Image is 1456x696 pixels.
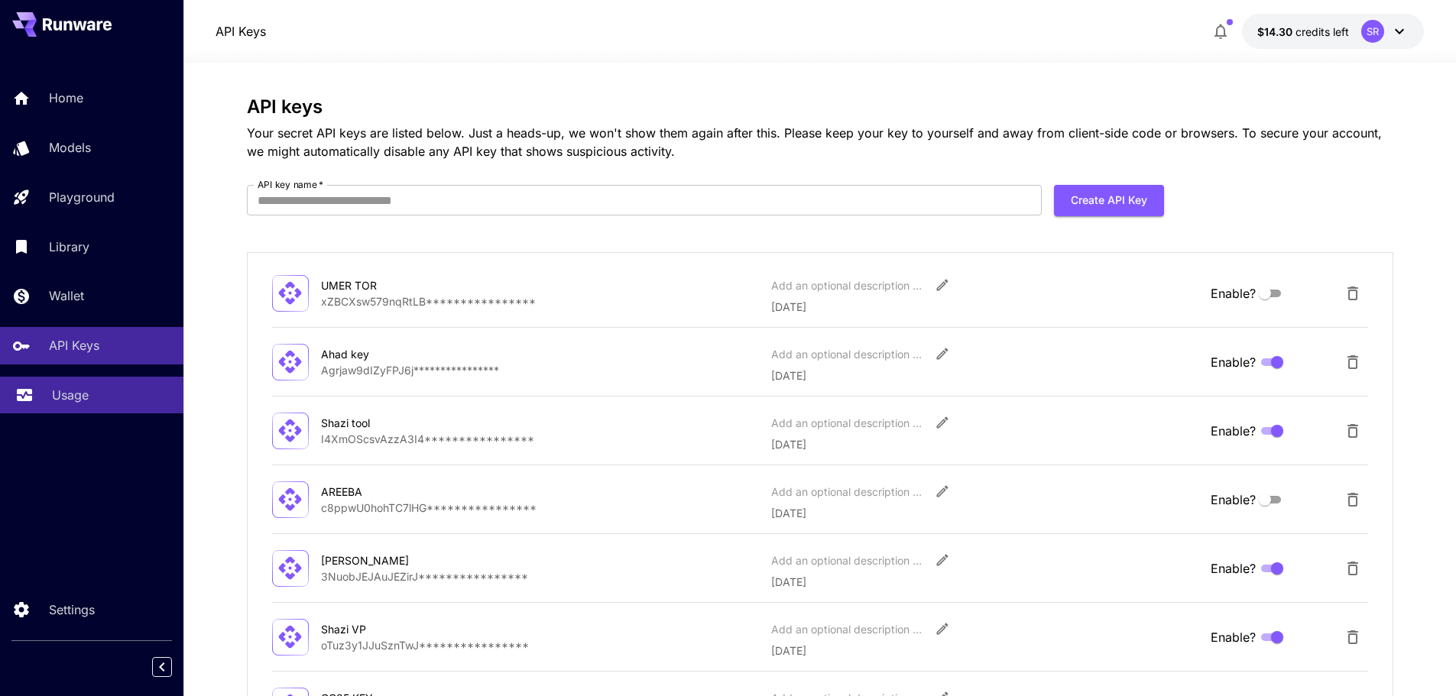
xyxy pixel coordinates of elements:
[1338,416,1368,446] button: Delete API Key
[771,505,1198,521] p: [DATE]
[164,653,183,681] div: Collapse sidebar
[1361,20,1384,43] div: SR
[1257,25,1295,38] span: $14.30
[771,346,924,362] div: Add an optional description or comment
[1211,490,1256,509] span: Enable?
[771,643,1198,659] p: [DATE]
[1338,278,1368,309] button: Delete API Key
[152,657,172,677] button: Collapse sidebar
[1295,25,1349,38] span: credits left
[771,484,924,500] div: Add an optional description or comment
[771,277,924,293] div: Add an optional description or comment
[321,346,474,362] div: Ahad key
[321,277,474,293] div: UMER TOR
[771,436,1198,452] p: [DATE]
[49,238,89,256] p: Library
[929,477,956,505] button: Edit
[1211,284,1256,303] span: Enable?
[929,409,956,436] button: Edit
[49,286,84,305] p: Wallet
[258,178,323,191] label: API key name
[321,484,474,500] div: AREEBA
[52,386,89,404] p: Usage
[49,601,95,619] p: Settings
[771,621,924,637] div: Add an optional description or comment
[771,367,1198,384] p: [DATE]
[1338,484,1368,515] button: Delete API Key
[1211,422,1256,440] span: Enable?
[247,96,1393,118] h3: API keys
[1338,553,1368,584] button: Delete API Key
[771,574,1198,590] p: [DATE]
[49,188,115,206] p: Playground
[929,546,956,574] button: Edit
[1054,185,1164,216] button: Create API Key
[1211,628,1256,646] span: Enable?
[321,621,474,637] div: Shazi VP
[929,271,956,299] button: Edit
[49,336,99,354] p: API Keys
[321,552,474,568] div: [PERSON_NAME]
[1338,622,1368,652] button: Delete API Key
[321,415,474,431] div: Shazi tool
[1242,14,1424,49] button: $14.30207SR
[1338,347,1368,377] button: Delete API Key
[216,22,266,40] a: API Keys
[929,340,956,367] button: Edit
[1211,353,1256,371] span: Enable?
[49,89,83,107] p: Home
[1211,559,1256,578] span: Enable?
[247,124,1393,160] p: Your secret API keys are listed below. Just a heads-up, we won't show them again after this. Plea...
[771,299,1198,315] p: [DATE]
[1257,24,1349,40] div: $14.30207
[771,415,924,431] div: Add an optional description or comment
[49,138,91,157] p: Models
[929,615,956,643] button: Edit
[771,552,924,568] div: Add an optional description or comment
[216,22,266,40] nav: breadcrumb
